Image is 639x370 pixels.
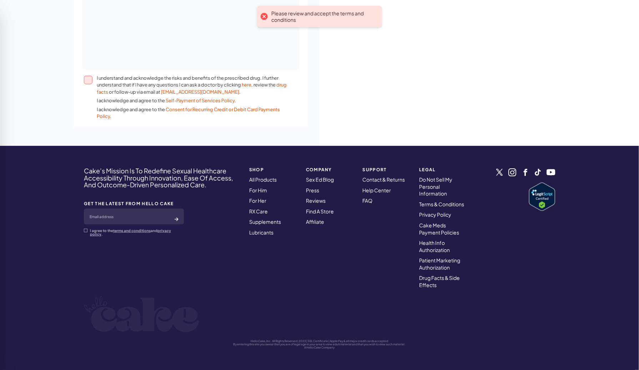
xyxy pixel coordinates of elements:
button: I understand and acknowledge the risks and benefits of the prescribed drug. I further understand ... [84,76,92,84]
p: I agree to the and . [90,229,184,236]
a: Affiliate [306,218,324,225]
a: Terms & Conditions [419,201,464,207]
a: terms and conditions [113,228,151,233]
strong: COMPANY [306,167,354,172]
a: Do Not Sell My Personal Information [419,176,452,197]
a: [EMAIL_ADDRESS][DOMAIN_NAME] [161,89,239,95]
a: Self-Payment of Services Policy [166,98,235,103]
a: For Him [249,187,267,193]
img: logo-white [84,296,199,333]
a: Lubricants [249,229,273,236]
a: All Products [249,176,277,183]
a: here [242,82,251,88]
a: Sex Ed Blog [306,176,334,183]
a: Health Info Authorization [419,240,450,253]
a: A Hello Cake Company [305,346,335,349]
strong: SHOP [249,167,297,172]
span: I understand and acknowledge the risks and benefits of the prescribed drug. I further understand ... [97,75,288,96]
span: I acknowledge and agree to the . [97,106,288,120]
a: Reviews [306,197,326,204]
a: Drug Facts & Side Effects [419,275,460,288]
a: Privacy Policy [419,211,451,218]
h4: Cake’s Mission Is To Redefine Sexual Healthcare Accessibility Through Innovation, Ease Of Access,... [84,167,240,188]
p: By entering this site you swear that you are of legal age in your area to view adult material and... [84,343,555,346]
a: For Her [249,197,266,204]
a: Help Center [363,187,391,193]
p: Hello Cake, Inc. All Rights Reserved, 2023 | SSL Certificate | Apple Pay & all major credit cards... [84,340,555,343]
a: Cake Meds Payment Policies [419,222,459,236]
a: Verify LegitScript Approval for www.hellocake.com [529,183,555,211]
a: Consent for Recurring Credit or Debit Card Payments Policy [97,107,280,119]
a: RX Care [249,208,268,214]
span: I acknowledge and agree to the . [97,97,288,104]
div: Please review and accept the terms and conditions [271,10,375,23]
strong: Legal [419,167,467,172]
a: Contact & Returns [363,176,405,183]
a: Find A Store [306,208,334,214]
a: Patient Marketing Authorization [419,257,460,271]
strong: Support [363,167,411,172]
strong: GET THE LATEST FROM HELLO CAKE [84,201,184,206]
a: drug facts [97,82,287,95]
img: Verify Approval for www.hellocake.com [529,183,555,211]
a: Supplements [249,218,281,225]
a: Press [306,187,319,193]
a: FAQ [363,197,373,204]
